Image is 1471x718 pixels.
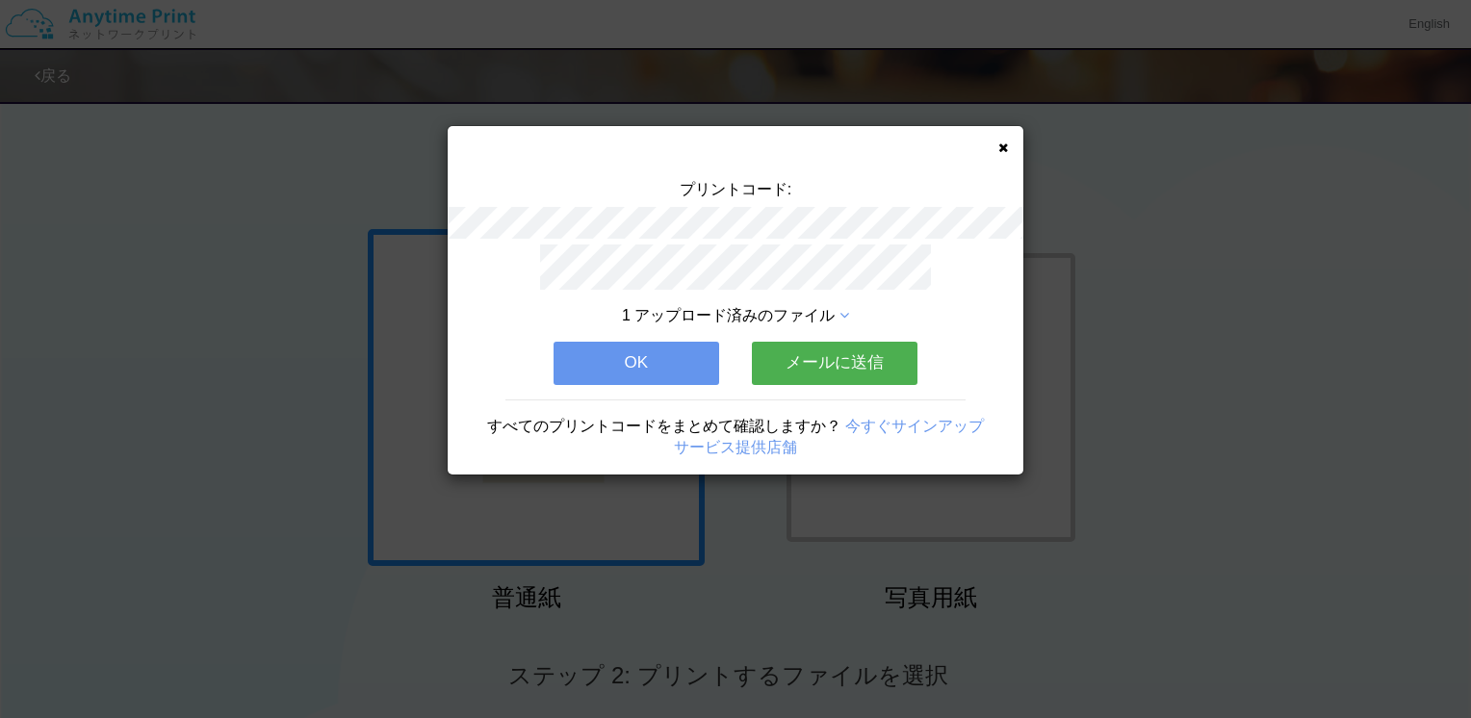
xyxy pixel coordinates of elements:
[752,342,917,384] button: メールに送信
[845,418,984,434] a: 今すぐサインアップ
[554,342,719,384] button: OK
[622,307,835,323] span: 1 アップロード済みのファイル
[680,181,791,197] span: プリントコード:
[487,418,841,434] span: すべてのプリントコードをまとめて確認しますか？
[674,439,797,455] a: サービス提供店舗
